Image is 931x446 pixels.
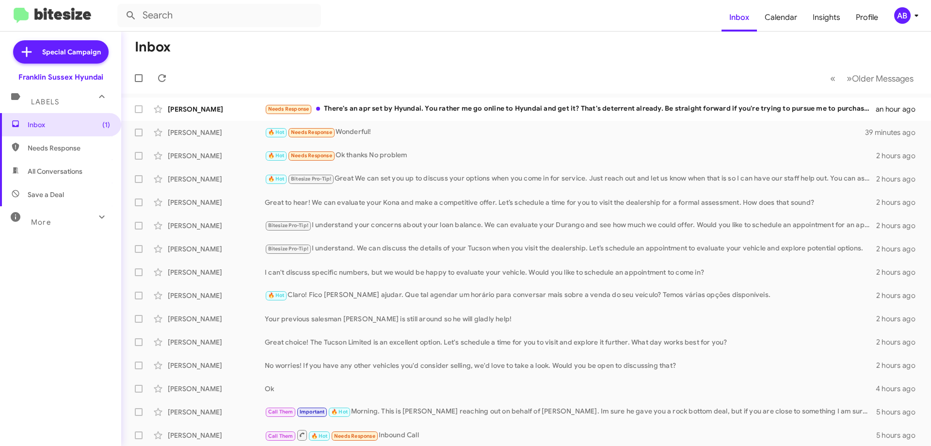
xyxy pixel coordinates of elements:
[265,429,876,441] div: Inbound Call
[28,120,110,130] span: Inbox
[865,128,923,137] div: 39 minutes ago
[168,267,265,277] div: [PERSON_NAME]
[265,173,876,184] div: Great We can set you up to discuss your options when you come in for service. Just reach out and ...
[268,176,285,182] span: 🔥 Hot
[876,151,923,161] div: 2 hours ago
[168,361,265,370] div: [PERSON_NAME]
[265,290,876,301] div: Claro! Fico [PERSON_NAME] ajudar. Que tal agendar um horário para conversar mais sobre a venda do...
[876,104,923,114] div: an hour ago
[168,221,265,231] div: [PERSON_NAME]
[830,72,835,84] span: «
[168,407,265,417] div: [PERSON_NAME]
[825,68,919,88] nav: Page navigation example
[300,409,325,415] span: Important
[876,198,923,207] div: 2 hours ago
[268,433,293,439] span: Call Them
[268,129,285,135] span: 🔥 Hot
[268,106,309,112] span: Needs Response
[876,221,923,231] div: 2 hours ago
[265,198,876,207] div: Great to hear! We can evaluate your Kona and make a competitive offer. Let’s schedule a time for ...
[28,166,82,176] span: All Conversations
[135,39,171,55] h1: Inbox
[848,3,886,32] a: Profile
[268,292,285,298] span: 🔥 Hot
[331,409,348,415] span: 🔥 Hot
[268,222,308,229] span: Bitesize Pro-Tip!
[28,143,110,153] span: Needs Response
[28,190,64,199] span: Save a Deal
[876,244,923,254] div: 2 hours ago
[265,267,876,277] div: I can't discuss specific numbers, but we would be happy to evaluate your vehicle. Would you like ...
[265,103,876,115] div: There's an apr set by Hyundai. You rather me go online to Hyundai and get it? That's deterrent al...
[265,384,876,394] div: Ok
[268,152,285,159] span: 🔥 Hot
[13,40,109,64] a: Special Campaign
[876,407,923,417] div: 5 hours ago
[168,104,265,114] div: [PERSON_NAME]
[876,291,923,300] div: 2 hours ago
[847,72,852,84] span: »
[876,267,923,277] div: 2 hours ago
[852,73,914,84] span: Older Messages
[265,243,876,254] div: I understand. We can discuss the details of your Tucson when you visit the dealership. Let’s sche...
[876,384,923,394] div: 4 hours ago
[168,291,265,300] div: [PERSON_NAME]
[841,68,919,88] button: Next
[168,314,265,324] div: [PERSON_NAME]
[876,314,923,324] div: 2 hours ago
[265,406,876,417] div: Morning. This is [PERSON_NAME] reaching out on behalf of [PERSON_NAME]. Im sure he gave you a roc...
[824,68,841,88] button: Previous
[168,198,265,207] div: [PERSON_NAME]
[311,433,328,439] span: 🔥 Hot
[334,433,375,439] span: Needs Response
[102,120,110,130] span: (1)
[805,3,848,32] a: Insights
[722,3,757,32] a: Inbox
[168,430,265,440] div: [PERSON_NAME]
[268,246,308,252] span: Bitesize Pro-Tip!
[876,430,923,440] div: 5 hours ago
[291,176,331,182] span: Bitesize Pro-Tip!
[265,337,876,347] div: Great choice! The Tucson Limited is an excellent option. Let's schedule a time for you to visit a...
[265,220,876,231] div: I understand your concerns about your loan balance. We can evaluate your Durango and see how much...
[168,128,265,137] div: [PERSON_NAME]
[168,244,265,254] div: [PERSON_NAME]
[894,7,911,24] div: AB
[42,47,101,57] span: Special Campaign
[168,151,265,161] div: [PERSON_NAME]
[31,98,59,106] span: Labels
[757,3,805,32] a: Calendar
[31,218,51,227] span: More
[18,72,103,82] div: Franklin Sussex Hyundai
[168,174,265,184] div: [PERSON_NAME]
[265,150,876,161] div: Ok thanks No problem
[265,361,876,370] div: No worries! If you have any other vehicles you'd consider selling, we'd love to take a look. Woul...
[168,337,265,347] div: [PERSON_NAME]
[291,129,332,135] span: Needs Response
[117,4,321,27] input: Search
[876,361,923,370] div: 2 hours ago
[291,152,332,159] span: Needs Response
[265,314,876,324] div: Your previous salesman [PERSON_NAME] is still around so he will gladly help!
[876,174,923,184] div: 2 hours ago
[886,7,920,24] button: AB
[168,384,265,394] div: [PERSON_NAME]
[876,337,923,347] div: 2 hours ago
[265,127,865,138] div: Wonderful!
[268,409,293,415] span: Call Them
